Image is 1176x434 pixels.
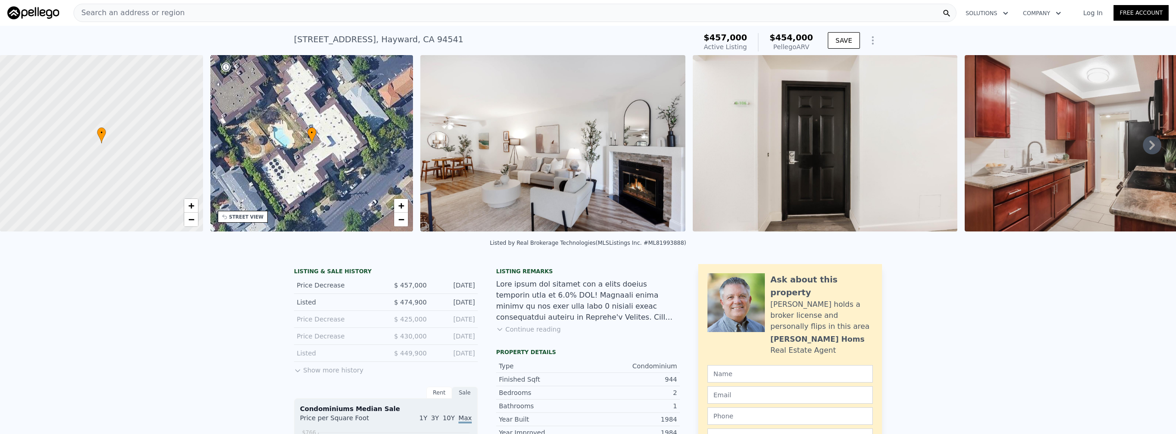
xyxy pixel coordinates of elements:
input: Name [707,365,873,383]
span: $ 449,900 [394,349,427,357]
a: Zoom in [394,199,408,213]
span: $ 457,000 [394,282,427,289]
div: Lore ipsum dol sitamet con a elits doeius temporin utla et 6.0% DOL! Magnaali enima minimv qu nos... [496,279,680,323]
div: Condominiums Median Sale [300,404,472,413]
input: Email [707,386,873,404]
span: − [188,214,194,225]
div: • [307,127,317,143]
div: Year Built [499,415,588,424]
a: Zoom out [394,213,408,226]
div: [DATE] [434,332,475,341]
span: Search an address or region [74,7,185,18]
button: Company [1016,5,1069,22]
div: Price per Square Foot [300,413,386,428]
span: $457,000 [704,33,747,42]
span: $ 474,900 [394,299,427,306]
div: LISTING & SALE HISTORY [294,268,478,277]
div: Sale [452,387,478,399]
a: Zoom out [184,213,198,226]
span: + [188,200,194,211]
button: Solutions [958,5,1016,22]
div: Price Decrease [297,281,379,290]
span: 3Y [431,414,439,422]
span: $ 425,000 [394,316,427,323]
div: 1984 [588,415,677,424]
div: 2 [588,388,677,397]
span: • [97,129,106,137]
div: [DATE] [434,281,475,290]
div: 944 [588,375,677,384]
button: Show Options [864,31,882,50]
span: • [307,129,317,137]
div: • [97,127,106,143]
div: Type [499,361,588,371]
div: Listing remarks [496,268,680,275]
div: Price Decrease [297,332,379,341]
span: − [398,214,404,225]
input: Phone [707,407,873,425]
div: Rent [426,387,452,399]
span: $ 430,000 [394,333,427,340]
img: Sale: 134857462 Parcel: 35467009 [420,55,685,231]
a: Zoom in [184,199,198,213]
div: [DATE] [434,298,475,307]
div: STREET VIEW [229,214,264,220]
span: Active Listing [704,43,747,51]
div: Property details [496,349,680,356]
div: Price Decrease [297,315,379,324]
button: SAVE [828,32,860,49]
div: Bathrooms [499,401,588,411]
div: Finished Sqft [499,375,588,384]
div: Listed by Real Brokerage Technologies (MLSListings Inc. #ML81993888) [490,240,686,246]
span: Max [458,414,472,423]
div: Listed [297,298,379,307]
div: Listed [297,349,379,358]
div: Ask about this property [770,273,873,299]
div: [PERSON_NAME] Homs [770,334,865,345]
div: [STREET_ADDRESS] , Hayward , CA 94541 [294,33,464,46]
a: Free Account [1114,5,1169,21]
img: Pellego [7,6,59,19]
div: Real Estate Agent [770,345,836,356]
div: [DATE] [434,349,475,358]
button: Show more history [294,362,363,375]
div: Bedrooms [499,388,588,397]
div: [DATE] [434,315,475,324]
div: 1 [588,401,677,411]
div: Condominium [588,361,677,371]
span: 1Y [419,414,427,422]
span: 10Y [443,414,455,422]
button: Continue reading [496,325,561,334]
span: + [398,200,404,211]
div: [PERSON_NAME] holds a broker license and personally flips in this area [770,299,873,332]
img: Sale: 134857462 Parcel: 35467009 [693,55,957,231]
div: Pellego ARV [769,42,813,51]
span: $454,000 [769,33,813,42]
a: Log In [1072,8,1114,17]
